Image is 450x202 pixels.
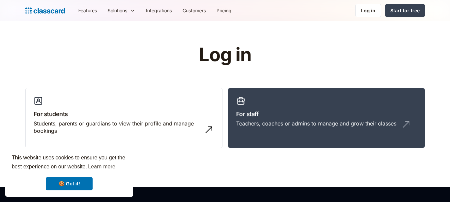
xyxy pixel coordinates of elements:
a: Features [73,3,102,18]
a: learn more about cookies [87,162,116,172]
a: home [25,6,65,15]
a: Start for free [385,4,425,17]
div: Start for free [390,7,420,14]
div: Students, parents or guardians to view their profile and manage bookings [34,120,201,135]
a: Log in [355,4,381,17]
div: Teachers, coaches or admins to manage and grow their classes [236,120,396,127]
a: Customers [177,3,211,18]
div: Solutions [108,7,127,14]
a: For staffTeachers, coaches or admins to manage and grow their classes [228,88,425,148]
a: Integrations [141,3,177,18]
div: Log in [361,7,375,14]
div: cookieconsent [5,147,133,197]
a: Pricing [211,3,237,18]
div: Solutions [102,3,141,18]
span: This website uses cookies to ensure you get the best experience on our website. [12,154,127,172]
a: For studentsStudents, parents or guardians to view their profile and manage bookings [25,88,223,148]
h1: Log in [119,45,331,65]
h3: For staff [236,109,417,118]
h3: For students [34,109,214,118]
a: dismiss cookie message [46,177,93,190]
